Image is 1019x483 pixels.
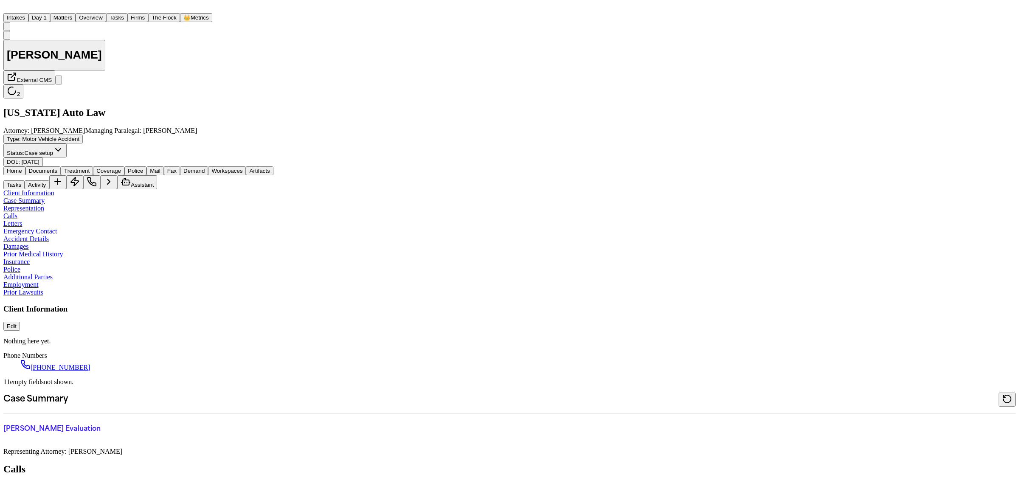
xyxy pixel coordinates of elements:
[3,227,57,235] a: Emergency Contact
[3,13,28,22] button: Intakes
[85,127,141,134] span: Managing Paralegal:
[143,127,197,134] span: [PERSON_NAME]
[76,13,106,22] button: Overview
[249,168,270,174] span: Artifacts
[7,136,21,142] span: Type :
[3,14,28,21] a: Intakes
[50,13,76,22] button: Matters
[211,168,242,174] span: Workspaces
[7,168,22,174] span: Home
[3,424,334,434] p: [PERSON_NAME] Evaluation
[127,13,148,22] button: Firms
[117,175,157,189] button: Assistant
[3,31,10,40] button: Copy Matter ID
[3,70,55,84] button: External CMS
[3,205,44,212] a: Representation
[28,13,50,22] button: Day 1
[3,243,29,250] a: Damages
[183,14,191,21] span: crown
[148,13,180,22] button: The Flock
[3,135,83,143] button: Edit Type: Motor Vehicle Accident
[3,220,22,227] a: Letters
[50,14,76,21] a: Matters
[3,378,1016,386] p: 11 empty fields not shown.
[3,180,25,189] button: Tasks
[167,168,177,174] span: Fax
[3,258,30,265] a: Insurance
[3,212,17,219] a: Calls
[64,168,90,174] span: Treatment
[3,157,43,166] button: Edit DOL: 2025-06-25
[7,323,17,329] span: Edit
[150,168,160,174] span: Mail
[3,189,54,197] a: Client Information
[3,448,67,455] span: Representing Attorney:
[31,127,85,134] span: [PERSON_NAME]
[3,273,53,281] a: Additional Parties
[106,14,127,21] a: Tasks
[7,159,20,165] span: DOL :
[3,448,1016,455] div: [PERSON_NAME]
[17,77,52,83] span: External CMS
[128,168,143,174] span: Police
[3,84,23,98] button: 2 active tasks
[3,281,39,288] a: Employment
[148,14,180,21] a: The Flock
[3,337,1016,345] p: Nothing here yet.
[183,168,205,174] span: Demand
[3,197,45,204] a: Case Summary
[3,322,20,331] button: Edit
[83,175,100,189] button: Make a Call
[131,182,154,188] span: Assistant
[96,168,121,174] span: Coverage
[3,266,20,273] a: Police
[3,40,105,71] button: Edit matter name
[3,393,68,407] h2: Case Summary
[20,364,90,371] a: Call 1 (248) 467-2136
[29,168,57,174] span: Documents
[66,175,83,189] button: Create Immediate Task
[7,150,25,156] span: Status:
[28,14,50,21] a: Day 1
[3,289,43,296] a: Prior Lawsuits
[3,3,14,11] img: Finch Logo
[3,107,1016,118] h2: [US_STATE] Auto Law
[3,6,14,13] a: Home
[180,13,212,22] button: crownMetrics
[17,91,20,97] span: 2
[7,48,102,62] h1: [PERSON_NAME]
[3,352,47,359] span: Phone Numbers
[3,304,1016,314] h3: Client Information
[180,14,212,21] a: crownMetrics
[25,180,49,189] button: Activity
[127,14,148,21] a: Firms
[49,175,66,189] button: Add Task
[3,127,29,134] span: Attorney:
[191,14,209,21] span: Metrics
[76,14,106,21] a: Overview
[106,13,127,22] button: Tasks
[3,250,63,258] a: Prior Medical History
[22,136,79,142] span: Motor Vehicle Accident
[3,235,49,242] a: Accident Details
[25,150,53,156] span: Case setup
[3,463,1016,475] h2: Calls
[3,143,67,157] button: Change status from Case setup
[22,159,39,165] span: [DATE]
